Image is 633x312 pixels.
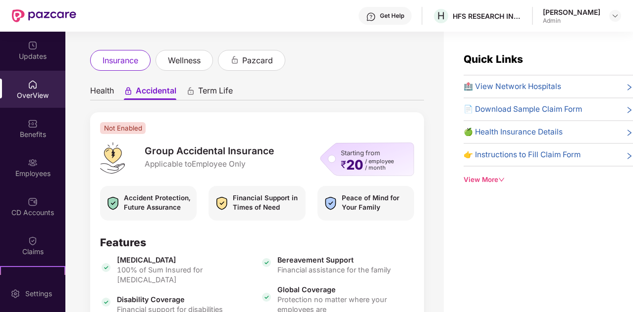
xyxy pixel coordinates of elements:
[213,193,230,214] img: icon
[124,193,192,212] span: Accident Protection, Future Assurance
[117,265,254,285] span: 100% of Sum Insured for [MEDICAL_DATA]
[277,285,414,295] span: Global Coverage
[28,236,38,246] img: svg+xml;base64,PHN2ZyBpZD0iQ2xhaW0iIHhtbG5zPSJodHRwOi8vd3d3LnczLm9yZy8yMDAwL3N2ZyIgd2lkdGg9IjIwIi...
[626,151,633,161] span: right
[611,12,619,20] img: svg+xml;base64,PHN2ZyBpZD0iRHJvcGRvd24tMzJ4MzIiIHhtbG5zPSJodHRwOi8vd3d3LnczLm9yZy8yMDAwL3N2ZyIgd2...
[437,10,445,22] span: H
[277,265,391,275] span: Financial assistance for the family
[100,235,414,249] div: Features
[117,295,223,305] span: Disability Coverage
[136,86,176,100] span: Accidental
[230,55,239,64] div: animation
[100,142,124,174] img: logo
[277,255,391,265] span: Bereavement Support
[626,83,633,92] span: right
[464,81,561,92] span: 🏥 View Network Hospitals
[543,7,600,17] div: [PERSON_NAME]
[103,54,138,67] span: insurance
[28,80,38,89] img: svg+xml;base64,PHN2ZyBpZD0iSG9tZSIgeG1sbnM9Imh0dHA6Ly93d3cudzMub3JnLzIwMDAvc3ZnIiB3aWR0aD0iMjAiIG...
[28,119,38,129] img: svg+xml;base64,PHN2ZyBpZD0iQmVuZWZpdHMiIHhtbG5zPSJodHRwOi8vd3d3LnczLm9yZy8yMDAwL3N2ZyIgd2lkdGg9Ij...
[626,128,633,138] span: right
[90,86,114,100] span: Health
[380,12,404,20] div: Get Help
[464,103,582,115] span: 📄 Download Sample Claim Form
[12,9,76,22] img: New Pazcare Logo
[28,158,38,168] img: svg+xml;base64,PHN2ZyBpZD0iRW1wbG95ZWVzIiB4bWxucz0iaHR0cDovL3d3dy53My5vcmcvMjAwMC9zdmciIHdpZHRoPS...
[365,158,394,165] span: / employee
[341,161,346,169] span: ₹
[365,165,394,171] span: / month
[105,193,121,214] img: icon
[242,54,273,67] span: pazcard
[198,86,233,100] span: Term Life
[453,11,522,21] div: HFS RESEARCH INDIA PRIVATE LIMITED
[464,175,633,185] div: View More
[100,122,146,134] span: Not Enabled
[117,255,254,265] span: [MEDICAL_DATA]
[28,197,38,207] img: svg+xml;base64,PHN2ZyBpZD0iQ0RfQWNjb3VudHMiIGRhdGEtbmFtZT0iQ0QgQWNjb3VudHMiIHhtbG5zPSJodHRwOi8vd3...
[464,126,563,138] span: 🍏 Health Insurance Details
[145,159,274,170] span: Applicable to Employee Only
[233,193,300,212] span: Financial Support in Times of Need
[22,289,55,299] div: Settings
[186,87,195,95] div: animation
[498,177,505,183] span: down
[342,193,409,212] span: Peace of Mind for Your Family
[464,53,523,65] span: Quick Links
[346,158,363,171] span: 20
[100,250,112,285] img: icon
[626,105,633,115] span: right
[543,17,600,25] div: Admin
[366,12,376,22] img: svg+xml;base64,PHN2ZyBpZD0iSGVscC0zMngzMiIgeG1sbnM9Imh0dHA6Ly93d3cudzMub3JnLzIwMDAvc3ZnIiB3aWR0aD...
[28,41,38,50] img: svg+xml;base64,PHN2ZyBpZD0iVXBkYXRlZCIgeG1sbnM9Imh0dHA6Ly93d3cudzMub3JnLzIwMDAvc3ZnIiB3aWR0aD0iMj...
[10,289,20,299] img: svg+xml;base64,PHN2ZyBpZD0iU2V0dGluZy0yMHgyMCIgeG1sbnM9Imh0dHA6Ly93d3cudzMub3JnLzIwMDAvc3ZnIiB3aW...
[168,54,201,67] span: wellness
[464,149,580,161] span: 👉 Instructions to Fill Claim Form
[322,193,339,214] img: icon
[124,87,133,95] div: animation
[145,144,274,158] span: Group Accidental Insurance
[341,149,380,157] span: Starting from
